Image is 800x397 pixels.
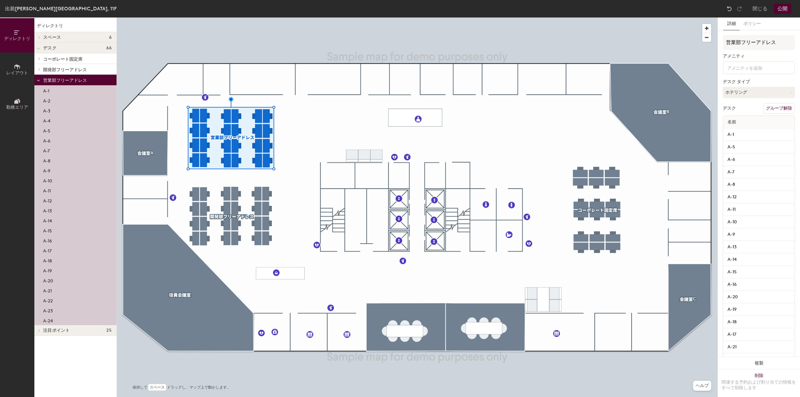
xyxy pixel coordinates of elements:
p: A-15 [43,226,52,234]
p: A-22 [43,296,53,304]
div: 関連する予約および割り当ての情報をすべて削除します [722,380,796,391]
input: 名前のないデスク [724,155,793,164]
p: A-8 [43,156,50,164]
span: コーポレート固定席 [43,57,82,62]
span: ディレクトリ [4,36,30,41]
p: A-10 [43,176,52,184]
div: 出前[PERSON_NAME][GEOGRAPHIC_DATA], 11F [5,5,117,12]
input: 名前のないデスク [724,218,793,226]
p: A-16 [43,236,52,244]
p: A-6 [43,136,50,144]
p: A-11 [43,186,51,194]
span: 名前 [724,117,739,128]
img: Redo [736,6,742,12]
input: 名前のないデスク [724,305,793,314]
input: 名前のないデスク [724,318,793,326]
span: 6 [109,35,112,40]
input: 名前のないデスク [724,193,793,201]
p: A-4 [43,117,50,124]
div: デスク [723,106,736,111]
input: アメニティを追加 [726,64,782,71]
h1: ディレクトリ [34,22,117,32]
button: ホテリング [723,87,795,98]
p: A-18 [43,256,52,264]
p: A-3 [43,107,50,114]
input: 名前のないデスク [724,143,793,151]
input: 名前のないデスク [724,168,793,176]
p: A-1 [43,87,49,94]
input: 名前のないデスク [724,343,793,351]
input: 名前のないデスク [724,293,793,301]
button: ポリシー [740,17,765,30]
input: 名前のないデスク [724,180,793,189]
p: A-20 [43,276,53,284]
p: A-14 [43,216,52,224]
img: Undo [726,6,732,12]
button: 公開 [774,4,791,14]
p: A-7 [43,146,50,154]
input: 名前のないデスク [724,205,793,214]
p: A-21 [43,286,52,294]
span: 営業部フリーアドレス [43,78,87,83]
p: A-23 [43,306,53,314]
span: 66 [106,46,112,51]
p: A-5 [43,127,50,134]
span: 勤務エリア [6,105,28,110]
button: グループ解除 [763,103,795,114]
input: 名前のないデスク [724,268,793,276]
span: デスク [43,46,57,51]
input: 名前のないデスク [724,280,793,289]
div: デスク タイプ [723,79,795,84]
input: 名前のないデスク [724,355,793,364]
span: レイアウト [6,70,28,76]
button: 閉じる [752,4,767,14]
span: 25 [106,328,112,333]
button: 複製 [718,357,800,370]
input: 名前のないデスク [724,130,793,139]
input: 名前のないデスク [724,230,793,239]
p: A-12 [43,196,52,204]
button: 詳細 [723,17,740,30]
p: A-19 [43,266,52,274]
p: A-13 [43,206,52,214]
input: 名前のないデスク [724,243,793,251]
p: A-2 [43,97,50,104]
span: 注目ポイント [43,328,70,333]
div: アメニティ [723,54,795,59]
button: ヘルプ [693,381,711,391]
p: A-17 [43,246,52,254]
p: A-24 [43,316,53,324]
p: A-9 [43,166,50,174]
input: 名前のないデスク [724,255,793,264]
span: スペース [43,35,61,40]
input: 名前のないデスク [724,330,793,339]
span: 開発部フリーアドレス [43,67,87,72]
button: 削除関連する予約および割り当ての情報をすべて削除します [718,370,800,397]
